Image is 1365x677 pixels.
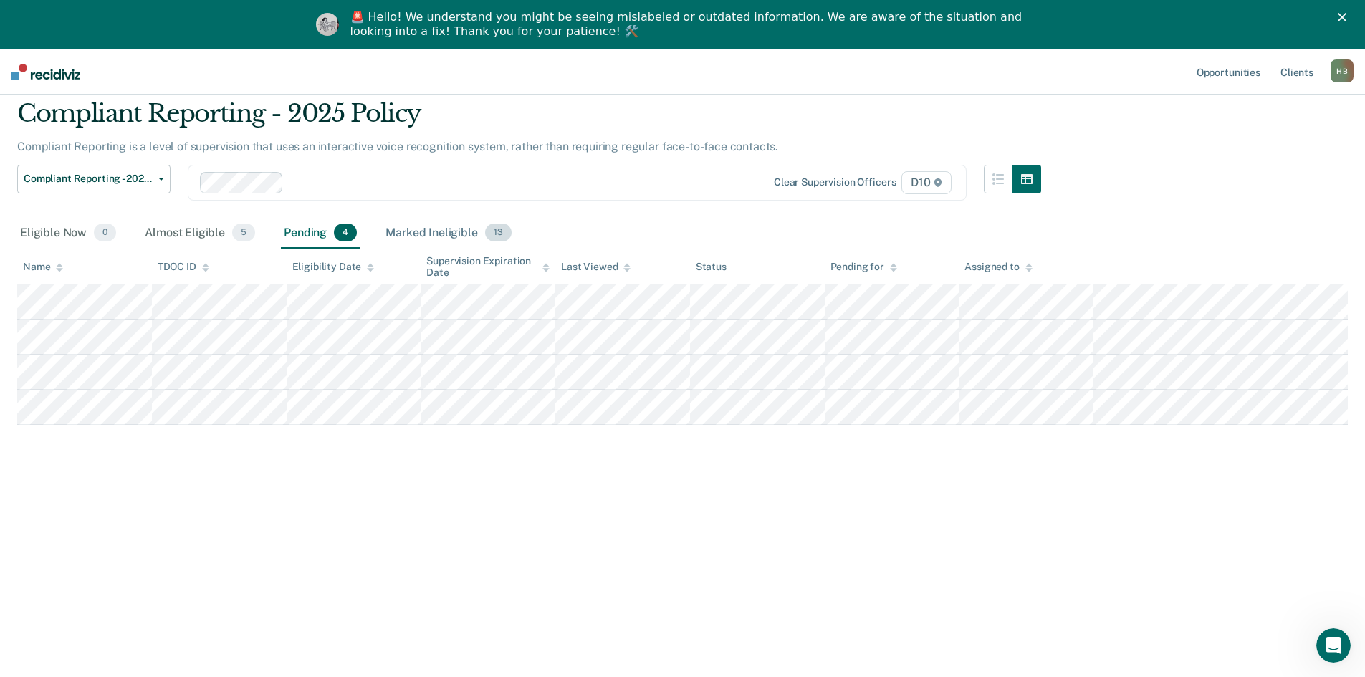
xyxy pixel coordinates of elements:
div: Clear supervision officers [774,176,896,188]
div: Eligibility Date [292,261,375,273]
div: Almost Eligible5 [142,218,258,249]
p: Compliant Reporting is a level of supervision that uses an interactive voice recognition system, ... [17,140,778,153]
div: Last Viewed [561,261,631,273]
span: 13 [485,224,512,242]
img: Recidiviz [11,64,80,80]
a: Clients [1278,49,1316,95]
div: H B [1331,59,1354,82]
div: Status [696,261,727,273]
span: 0 [94,224,116,242]
button: HB [1331,59,1354,82]
button: Compliant Reporting - 2025 Policy [17,165,171,193]
div: Eligible Now0 [17,218,119,249]
div: Pending for [830,261,897,273]
div: TDOC ID [158,261,209,273]
div: Name [23,261,63,273]
a: Opportunities [1194,49,1263,95]
div: Supervision Expiration Date [426,255,550,279]
span: 4 [334,224,357,242]
div: Compliant Reporting - 2025 Policy [17,99,1041,140]
span: Compliant Reporting - 2025 Policy [24,173,153,185]
div: Pending4 [281,218,360,249]
img: Profile image for Kim [316,13,339,36]
div: Assigned to [964,261,1032,273]
span: 5 [232,224,255,242]
div: 🚨 Hello! We understand you might be seeing mislabeled or outdated information. We are aware of th... [350,10,1027,39]
div: Marked Ineligible13 [383,218,514,249]
div: Close [1338,13,1352,21]
span: D10 [901,171,951,194]
iframe: Intercom live chat [1316,628,1351,663]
